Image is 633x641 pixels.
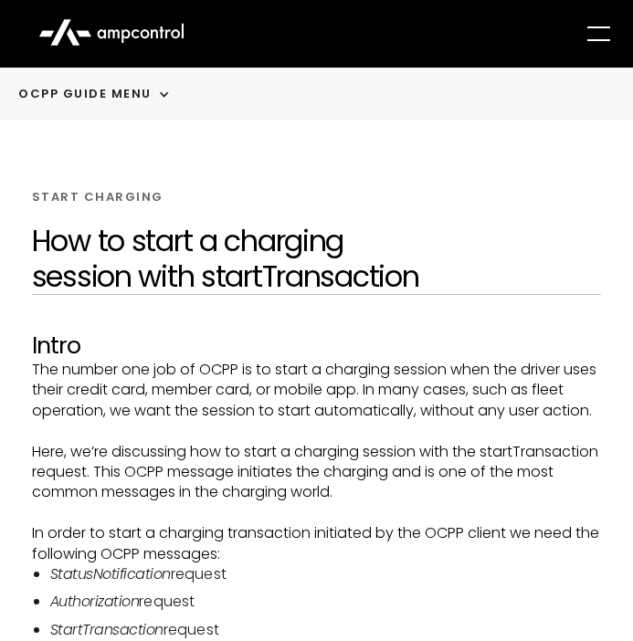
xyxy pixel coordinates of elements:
li: request [50,592,602,612]
h1: How to start a charging session with startTransaction [32,224,602,294]
p: In order to start a charging transaction initiated by the OCPP client we need the following OCPP ... [32,523,602,564]
p: The number one job of OCPP is to start a charging session when the driver uses their credit card,... [32,360,602,421]
li: request [50,564,602,584]
div: START CHARGING [32,189,164,205]
div: OCPP Guide Menu [18,86,152,102]
em: StatusNotification [50,563,171,584]
p: ‍ [32,421,602,441]
em: Authorization [50,591,140,612]
li: request [50,620,602,640]
p: Here, we’re discussing how to start a charging session with the startTransaction request. This OC... [32,442,602,503]
p: ‍ [32,503,602,523]
div: menu [565,8,624,59]
em: StartTransaction [50,619,164,640]
h2: Intro [32,331,602,360]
